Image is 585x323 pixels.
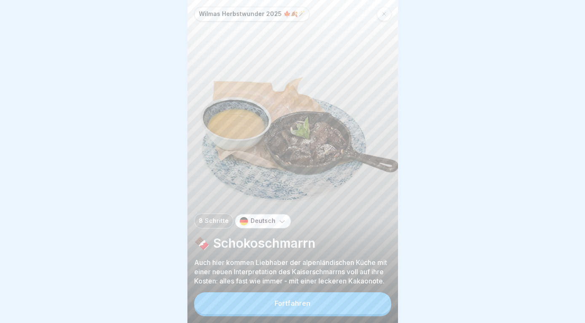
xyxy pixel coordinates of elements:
button: Fortfahren [194,292,391,314]
p: 🍫 Schokoschmarrn [194,235,391,251]
p: Deutsch [251,217,275,225]
img: de.svg [240,217,248,225]
p: Wilmas Herbstwunder 2025 🍁🍂🪄 [199,11,305,18]
p: Auch hier kommen Liebhaber der alpenländischen Küche mit einer neuen Interpretation des Kaisersch... [194,258,391,286]
div: Fortfahren [275,299,310,307]
p: 8 Schritte [199,217,229,225]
